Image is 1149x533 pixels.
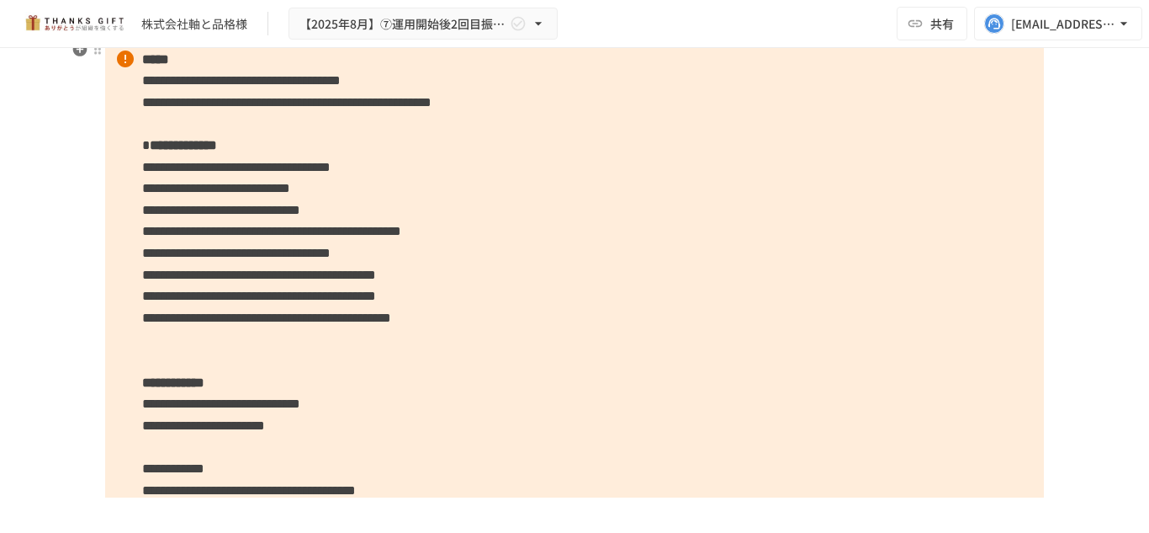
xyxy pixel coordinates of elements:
button: 【2025年8月】⑦運用開始後2回目振り返りMTG [289,8,558,40]
button: 共有 [897,7,967,40]
div: 株式会社軸と品格様 [141,15,247,33]
div: [EMAIL_ADDRESS][DOMAIN_NAME] [1011,13,1115,35]
img: mMP1OxWUAhQbsRWCurg7vIHe5HqDpP7qZo7fRoNLXQh [20,10,128,37]
button: [EMAIL_ADDRESS][DOMAIN_NAME] [974,7,1142,40]
span: 【2025年8月】⑦運用開始後2回目振り返りMTG [299,13,506,35]
span: 共有 [930,14,954,33]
